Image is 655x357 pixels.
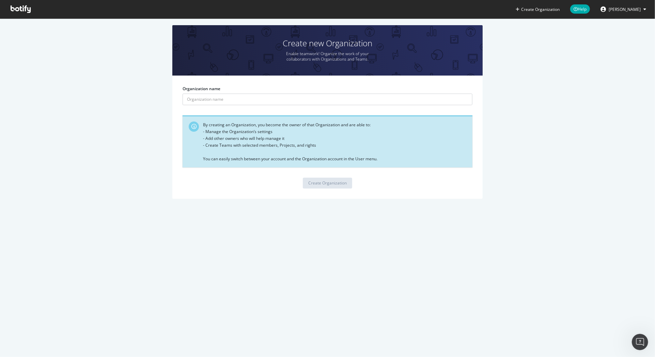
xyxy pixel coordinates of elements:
div: Create Organization [308,180,347,186]
span: Serena Steward [609,6,641,12]
label: Organization name [183,86,220,92]
p: Enable teamwork! Organize the work of your collaborators with Organizations and Teams. [277,51,379,62]
button: Create Organization [515,6,560,13]
iframe: Intercom live chat [632,334,648,350]
h1: Create new Organization [172,39,483,48]
div: By creating an Organization, you become the owner of that Organization and are able to: - Manage ... [203,121,468,162]
button: Create Organization [303,178,352,189]
button: [PERSON_NAME] [595,4,652,15]
input: Organization name [183,94,473,105]
span: Help [570,4,590,14]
